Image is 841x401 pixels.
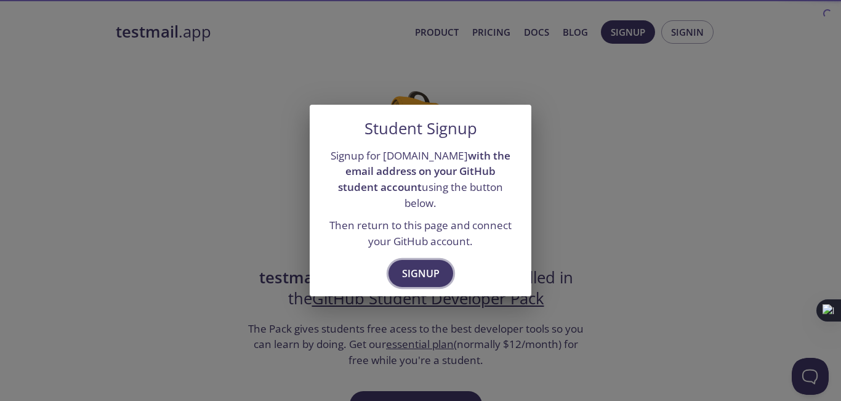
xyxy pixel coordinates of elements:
h5: Student Signup [364,119,477,138]
span: Signup [402,265,440,282]
p: Then return to this page and connect your GitHub account. [324,217,517,249]
strong: with the email address on your GitHub student account [338,148,510,194]
button: Signup [388,260,453,287]
p: Signup for [DOMAIN_NAME] using the button below. [324,148,517,211]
